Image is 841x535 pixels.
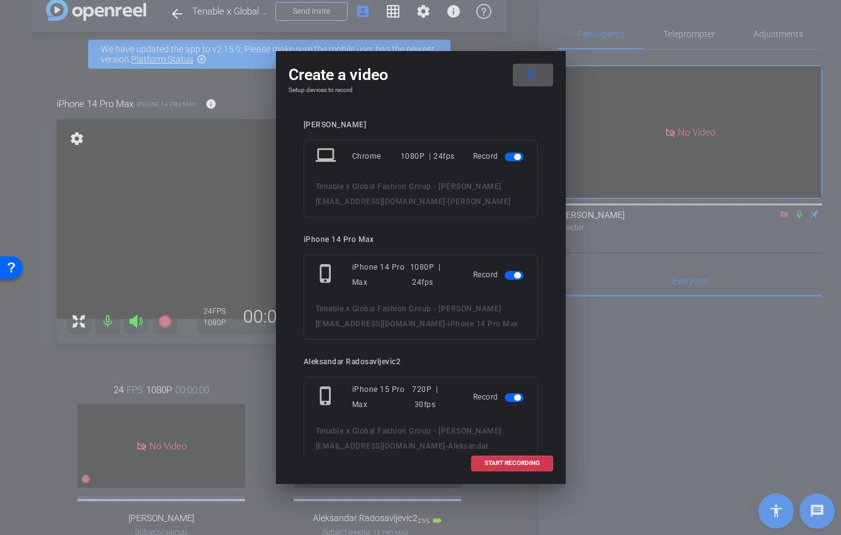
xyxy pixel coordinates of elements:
h4: Setup devices to record [289,86,553,94]
span: START RECORDING [484,460,540,466]
span: iPhone 14 Pro Max [448,319,518,328]
span: - [445,197,449,206]
div: 1080P | 24fps [401,145,455,168]
mat-icon: close [522,67,538,83]
span: - [445,319,449,328]
div: 1080P | 24fps [410,260,455,290]
span: [PERSON_NAME] [448,197,511,206]
mat-icon: phone_iphone [316,386,338,408]
div: iPhone 14 Pro Max [304,235,538,244]
div: Record [473,382,526,412]
span: - [445,442,449,451]
div: Create a video [289,64,553,86]
span: Tenable x Global Fashion Group - [PERSON_NAME][EMAIL_ADDRESS][DOMAIN_NAME] [316,182,501,206]
div: iPhone 15 Pro Max [352,382,413,412]
mat-icon: laptop [316,145,338,168]
span: Tenable x Global Fashion Group - [PERSON_NAME][EMAIL_ADDRESS][DOMAIN_NAME] [316,304,501,328]
div: iPhone 14 Pro Max [352,260,410,290]
span: Tenable x Global Fashion Group - [PERSON_NAME][EMAIL_ADDRESS][DOMAIN_NAME] [316,427,501,451]
div: Chrome [352,145,401,168]
div: Aleksandar Radosavljevic2 [304,357,538,367]
div: Record [473,260,526,290]
button: START RECORDING [471,456,553,471]
div: [PERSON_NAME] [304,120,538,130]
div: Record [473,145,526,168]
mat-icon: phone_iphone [316,263,338,286]
div: 720P | 30fps [412,382,454,412]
